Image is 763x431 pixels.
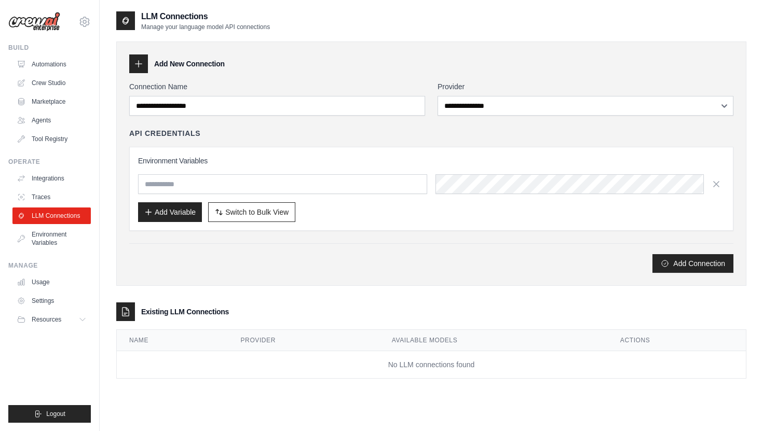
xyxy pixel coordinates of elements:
button: Resources [12,311,91,328]
a: Automations [12,56,91,73]
th: Actions [608,330,746,351]
img: Logo [8,12,60,32]
a: Environment Variables [12,226,91,251]
label: Connection Name [129,81,425,92]
h3: Environment Variables [138,156,725,166]
p: Manage your language model API connections [141,23,270,31]
a: Integrations [12,170,91,187]
a: Tool Registry [12,131,91,147]
button: Switch to Bulk View [208,202,295,222]
h2: LLM Connections [141,10,270,23]
h3: Existing LLM Connections [141,307,229,317]
th: Name [117,330,228,351]
a: Crew Studio [12,75,91,91]
button: Logout [8,405,91,423]
button: Add Variable [138,202,202,222]
a: Traces [12,189,91,205]
a: Usage [12,274,91,290]
th: Available Models [379,330,608,351]
span: Switch to Bulk View [225,207,289,217]
a: Settings [12,293,91,309]
a: LLM Connections [12,207,91,224]
h4: API Credentials [129,128,200,138]
div: Operate [8,158,91,166]
th: Provider [228,330,379,351]
span: Resources [32,315,61,324]
button: Add Connection [652,254,733,273]
span: Logout [46,410,65,418]
a: Agents [12,112,91,129]
div: Build [8,44,91,52]
label: Provider [438,81,733,92]
a: Marketplace [12,93,91,110]
div: Manage [8,261,91,270]
td: No LLM connections found [117,351,746,379]
h3: Add New Connection [154,59,225,69]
